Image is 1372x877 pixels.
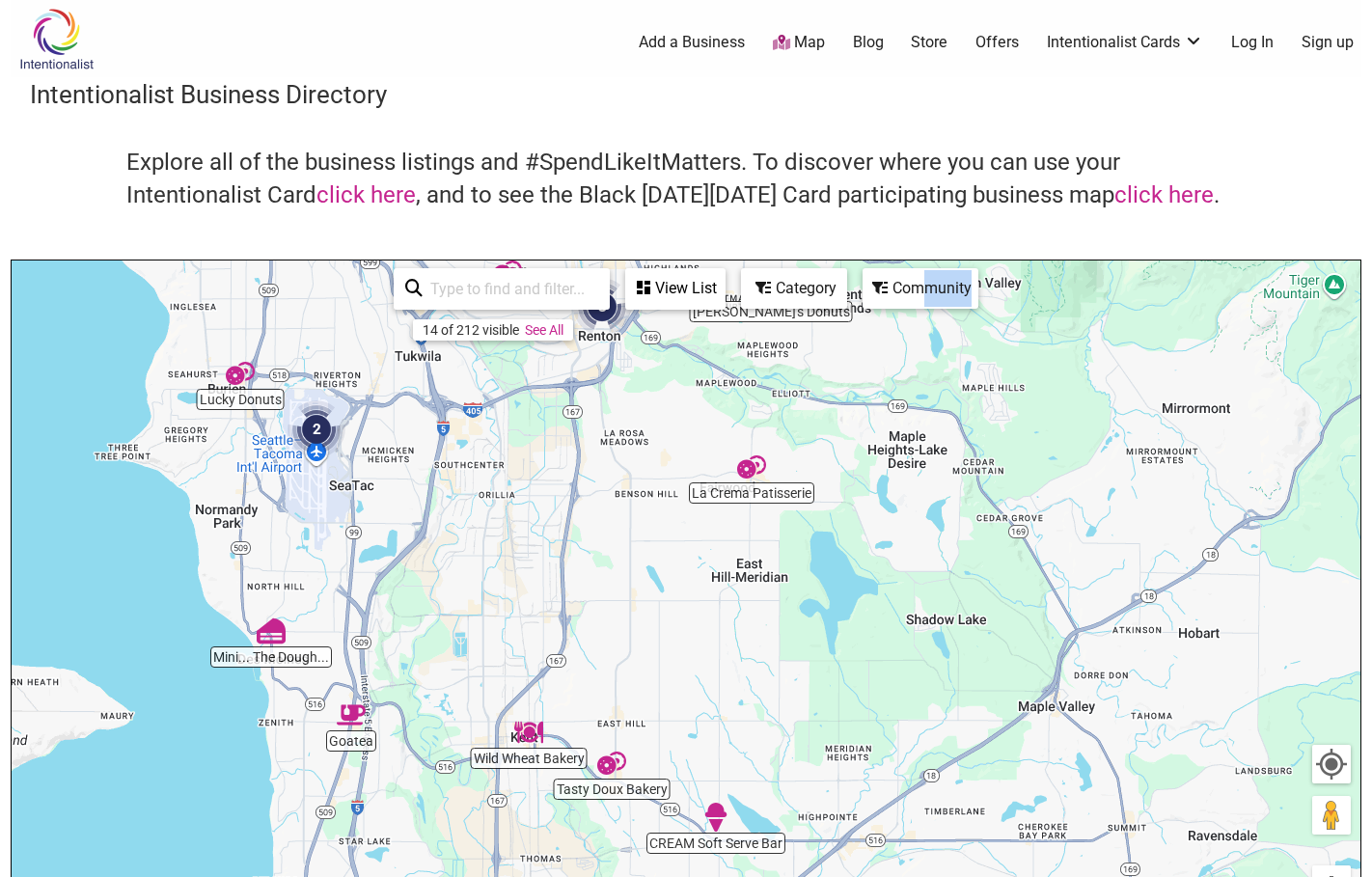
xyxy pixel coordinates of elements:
[525,322,563,338] a: See All
[864,270,976,307] div: Community
[423,270,598,308] input: Type to find and filter...
[863,268,978,309] div: Filter by Community
[316,181,416,208] a: click here
[625,268,726,310] div: See a list of the visible businesses
[1231,32,1274,53] a: Log In
[30,77,1342,112] h3: Intentionalist Business Directory
[337,700,366,729] div: Goatea
[1312,745,1351,783] button: Your Location
[226,359,255,388] div: Lucky Donuts
[514,718,543,747] div: Wild Wheat Bakery
[911,32,947,53] a: Store
[288,400,345,458] div: 2
[701,803,730,832] div: CREAM Soft Serve Bar
[1114,181,1214,208] a: click here
[1302,32,1354,53] a: Sign up
[1312,796,1351,835] button: Drag Pegman onto the map to open Street View
[597,749,626,778] div: Tasty Doux Bakery
[773,32,825,54] a: Map
[11,8,102,70] img: Intentionalist
[627,270,724,307] div: View List
[639,32,745,53] a: Add a Business
[394,268,610,310] div: Type to search and filter
[257,617,286,645] div: Mini... The Dough-Nut
[741,268,847,309] div: Filter by category
[975,32,1019,53] a: Offers
[737,452,766,481] div: La Crema Patisserie
[853,32,884,53] a: Blog
[126,147,1246,211] h4: Explore all of the business listings and #SpendLikeItMatters. To discover where you can use your ...
[743,270,845,307] div: Category
[423,322,519,338] div: 14 of 212 visible
[1047,32,1203,53] a: Intentionalist Cards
